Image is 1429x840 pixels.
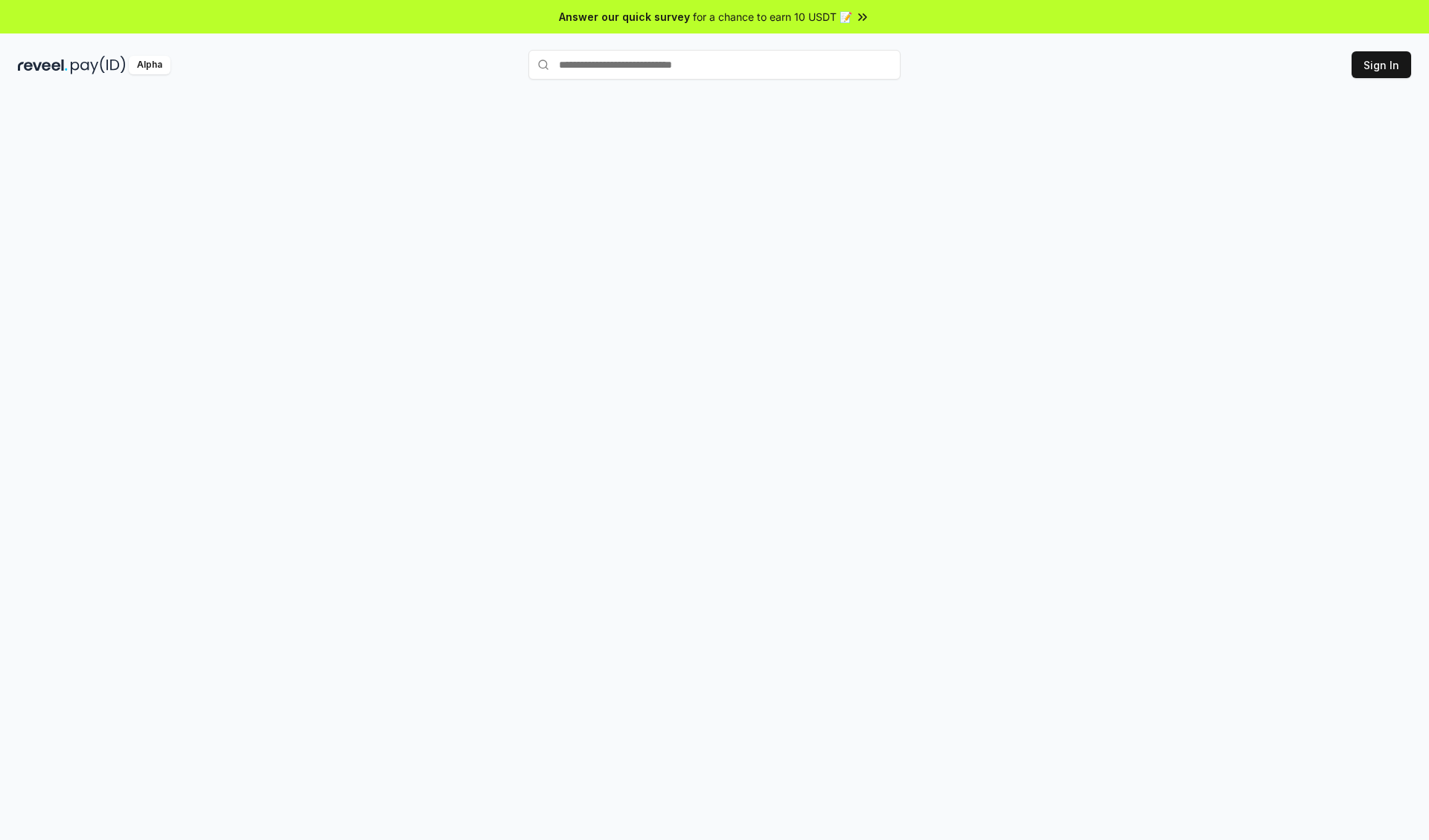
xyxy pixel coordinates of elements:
div: Alpha [129,56,170,74]
img: pay_id [71,56,126,74]
span: for a chance to earn 10 USDT 📝 [693,9,852,25]
span: Answer our quick survey [559,9,690,25]
button: Sign In [1352,51,1411,78]
img: reveel_dark [18,56,68,74]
